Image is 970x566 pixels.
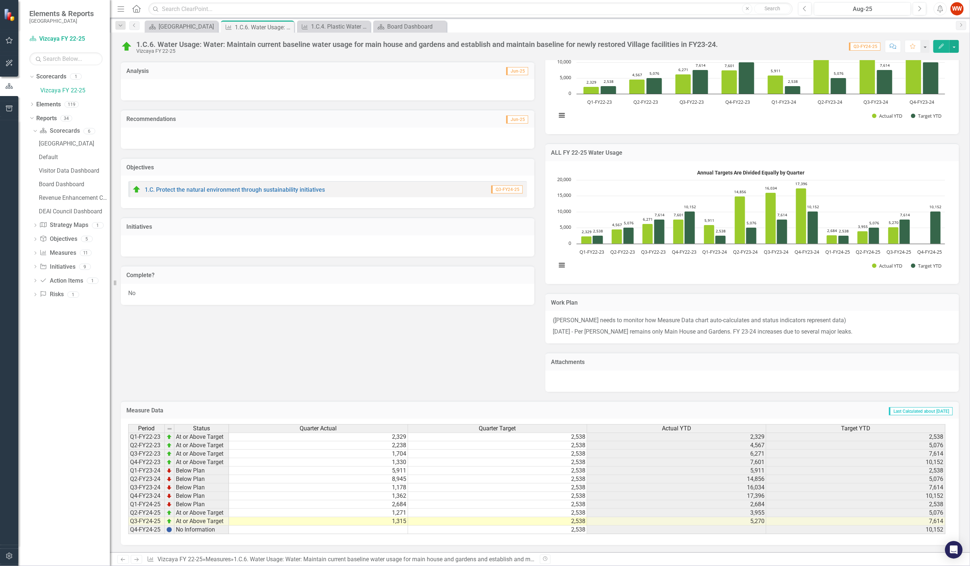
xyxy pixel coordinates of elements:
a: Elements [36,100,61,109]
text: Q4-FY22-23 [726,99,750,105]
text: 5,076 [869,220,879,225]
a: Vizcaya FY 22-25 [158,556,203,563]
td: 7,614 [766,517,945,526]
td: 14,856 [587,475,766,484]
svg: Interactive chart [553,167,949,277]
text: 10,000 [557,208,571,214]
text: 20,000 [557,176,571,183]
button: Show Target YTD [911,262,942,269]
path: Q1-FY22-23, 2,329. Actual YTD. [584,87,599,94]
td: At or Above Target [174,441,229,450]
td: 1,315 [229,517,408,526]
img: zOikAAAAAElFTkSuQmCC [166,451,172,457]
div: 1 [70,74,82,80]
h3: Initiatives [126,224,529,230]
td: 7,601 [587,458,766,467]
span: Search [765,5,781,11]
img: At or Above Target [132,185,141,194]
path: Q3-FY23-24, 16,034. Actual YTD. [766,192,776,244]
td: 8,945 [229,475,408,484]
a: Objectives [40,235,77,243]
td: 2,684 [587,500,766,509]
div: Open Intercom Messenger [945,541,963,559]
text: 5,911 [704,218,714,223]
img: TnMDeAgwAPMxUmUi88jYAAAAAElFTkSuQmCC [166,501,172,507]
td: Q4-FY24-25 [128,526,165,534]
a: Scorecards [36,73,66,81]
td: Below Plan [174,467,229,475]
a: [GEOGRAPHIC_DATA] [147,22,216,31]
div: 1.C.6. Water Usage: Water: Maintain current baseline water usage for main house and gardens and e... [234,556,692,563]
img: TnMDeAgwAPMxUmUi88jYAAAAAElFTkSuQmCC [166,485,172,490]
path: Q4-FY24-25, 10,152. Target YTD. [930,211,941,244]
a: DEAI Council Dashboard [37,206,110,217]
button: Show Target YTD [911,113,942,119]
div: [GEOGRAPHIC_DATA] [159,22,216,31]
text: Q3-FY23-24 [764,249,789,255]
a: 1.C.4. Plastic Water Bottles [299,22,369,31]
div: Aug-25 [817,5,908,14]
div: 11 [80,250,92,256]
td: At or Above Target [174,433,229,441]
path: Q1-FY22-23, 2,329. Actual YTD. [581,236,592,244]
td: 2,538 [766,467,945,475]
td: 1,271 [229,509,408,517]
a: Strategy Maps [40,221,88,229]
text: 0 [569,240,571,246]
text: Q1-FY22-23 [580,249,604,255]
text: 10,152 [930,204,942,209]
div: Board Dashboard [39,181,110,188]
path: Q2-FY24-25, 3,955. Actual YTD. [858,231,868,244]
path: Q3-FY24-25, 5,270. Actual YTD. [888,227,899,244]
text: 10,152 [807,204,819,209]
a: Reports [36,114,57,123]
span: Quarter Target [479,425,516,432]
div: WW [951,2,964,15]
text: Q3-FY22-23 [680,99,704,105]
img: zOikAAAAAElFTkSuQmCC [166,442,172,448]
a: [GEOGRAPHIC_DATA] [37,138,110,150]
path: Q4-FY22-23, 10,152. Target YTD. [739,62,755,94]
text: Q1-FY24-25 [825,249,850,255]
button: Show Actual YTD [872,113,903,119]
td: 2,538 [408,492,587,500]
text: Q2-FY23-24 [818,99,843,105]
h3: Measure Data [126,407,428,414]
td: 2,538 [766,500,945,509]
td: 2,538 [408,475,587,484]
text: 4,567 [612,222,622,227]
a: 1.C. Protect the natural environment through sustainability initiatives [145,186,325,193]
p: [DATE] - Per [PERSON_NAME] remains only Main House and Gardens. FY 23-24 increases due to several... [553,326,952,336]
td: 1,704 [229,450,408,458]
path: Q3-FY22-23, 7,614. Target YTD. [654,219,665,244]
path: Q1-FY22-23, 2,538. Target YTD. [601,86,617,94]
svg: Interactive chart [553,17,949,127]
text: Q4-FY24-25 [918,249,942,255]
path: Q3-FY23-24, 7,614. Target YTD. [877,70,893,94]
div: DEAI Council Dashboard [39,208,110,215]
span: Q3-FY24-25 [491,185,523,194]
g: Actual YTD, bar series 1 of 2 with 8 bars. [584,40,922,94]
button: View chart menu, Annual Targets Are Divided Equally by Quarter [557,260,567,270]
td: At or Above Target [174,509,229,517]
div: 1.C.6. Water Usage: Water: Maintain current baseline water usage for main house and gardens and e... [235,23,292,32]
img: TnMDeAgwAPMxUmUi88jYAAAAAElFTkSuQmCC [166,493,172,499]
td: Q2-FY23-24 [128,475,165,484]
a: Default [37,151,110,163]
a: Vizcaya FY 22-25 [40,87,110,95]
path: Q2-FY23-24, 14,856. Actual YTD. [814,47,829,94]
img: zOikAAAAAElFTkSuQmCC [166,459,172,465]
td: At or Above Target [174,458,229,467]
path: Q2-FY22-23, 4,567. Actual YTD. [629,80,645,94]
a: Vizcaya FY 22-25 [29,35,103,43]
text: Q4-FY23-24 [795,249,819,255]
div: Revenue Enhancement Committee Dashboard [39,195,110,201]
button: Search [754,4,791,14]
div: 1 [92,222,104,228]
td: 17,396 [587,492,766,500]
div: Visitor Data Dashboard [39,168,110,174]
div: Annual Target is Divided Equally by Quarter. Highcharts interactive chart. [553,17,952,127]
td: 1,362 [229,492,408,500]
text: Annual Targets Are Divided Equally by Quarter [697,170,805,176]
path: Q2-FY22-23, 4,567. Actual YTD. [612,229,622,244]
